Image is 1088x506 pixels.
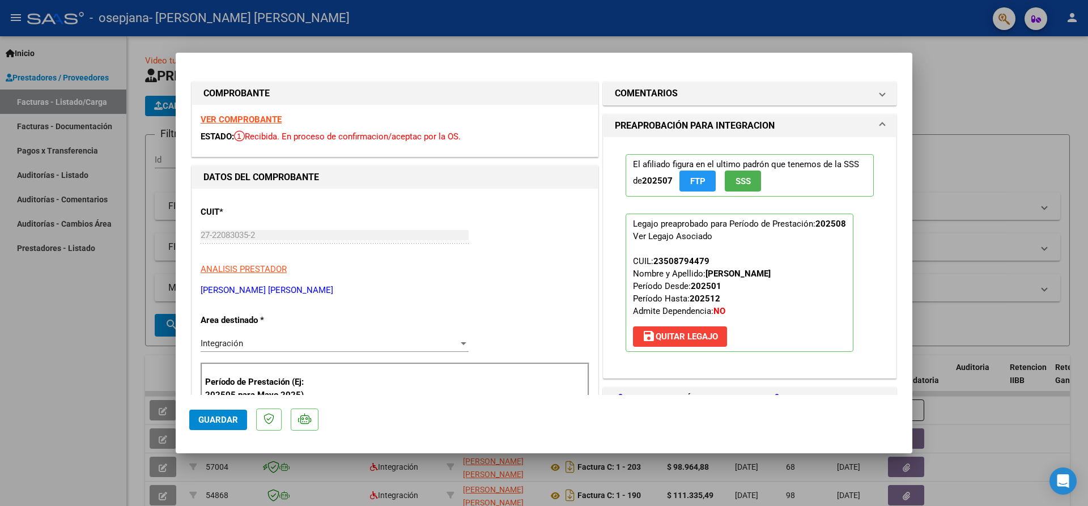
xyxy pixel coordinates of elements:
[603,82,896,105] mat-expansion-panel-header: COMENTARIOS
[679,171,716,192] button: FTP
[642,329,656,343] mat-icon: save
[633,256,771,316] span: CUIL: Nombre y Apellido: Período Desde: Período Hasta: Admite Dependencia:
[633,326,727,347] button: Quitar Legajo
[815,219,846,229] strong: 202508
[642,176,673,186] strong: 202507
[201,314,317,327] p: Area destinado *
[201,131,234,142] span: ESTADO:
[642,331,718,342] span: Quitar Legajo
[1049,467,1077,495] div: Open Intercom Messenger
[633,230,712,243] div: Ver Legajo Asociado
[626,214,853,352] p: Legajo preaprobado para Período de Prestación:
[201,338,243,348] span: Integración
[203,172,319,182] strong: DATOS DEL COMPROBANTE
[615,119,775,133] h1: PREAPROBACIÓN PARA INTEGRACION
[201,284,589,297] p: [PERSON_NAME] [PERSON_NAME]
[713,306,725,316] strong: NO
[201,264,287,274] span: ANALISIS PRESTADOR
[690,294,720,304] strong: 202512
[198,415,238,425] span: Guardar
[603,388,896,410] mat-expansion-panel-header: DOCUMENTACIÓN RESPALDATORIA
[690,176,705,186] span: FTP
[189,410,247,430] button: Guardar
[234,131,461,142] span: Recibida. En proceso de confirmacion/aceptac por la OS.
[691,281,721,291] strong: 202501
[615,87,678,100] h1: COMENTARIOS
[725,171,761,192] button: SSS
[736,176,751,186] span: SSS
[615,392,779,406] h1: DOCUMENTACIÓN RESPALDATORIA
[205,376,319,401] p: Período de Prestación (Ej: 202505 para Mayo 2025)
[705,269,771,279] strong: [PERSON_NAME]
[603,114,896,137] mat-expansion-panel-header: PREAPROBACIÓN PARA INTEGRACION
[626,154,874,197] p: El afiliado figura en el ultimo padrón que tenemos de la SSS de
[653,255,709,267] div: 23508794479
[603,137,896,378] div: PREAPROBACIÓN PARA INTEGRACION
[201,206,317,219] p: CUIT
[201,114,282,125] a: VER COMPROBANTE
[203,88,270,99] strong: COMPROBANTE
